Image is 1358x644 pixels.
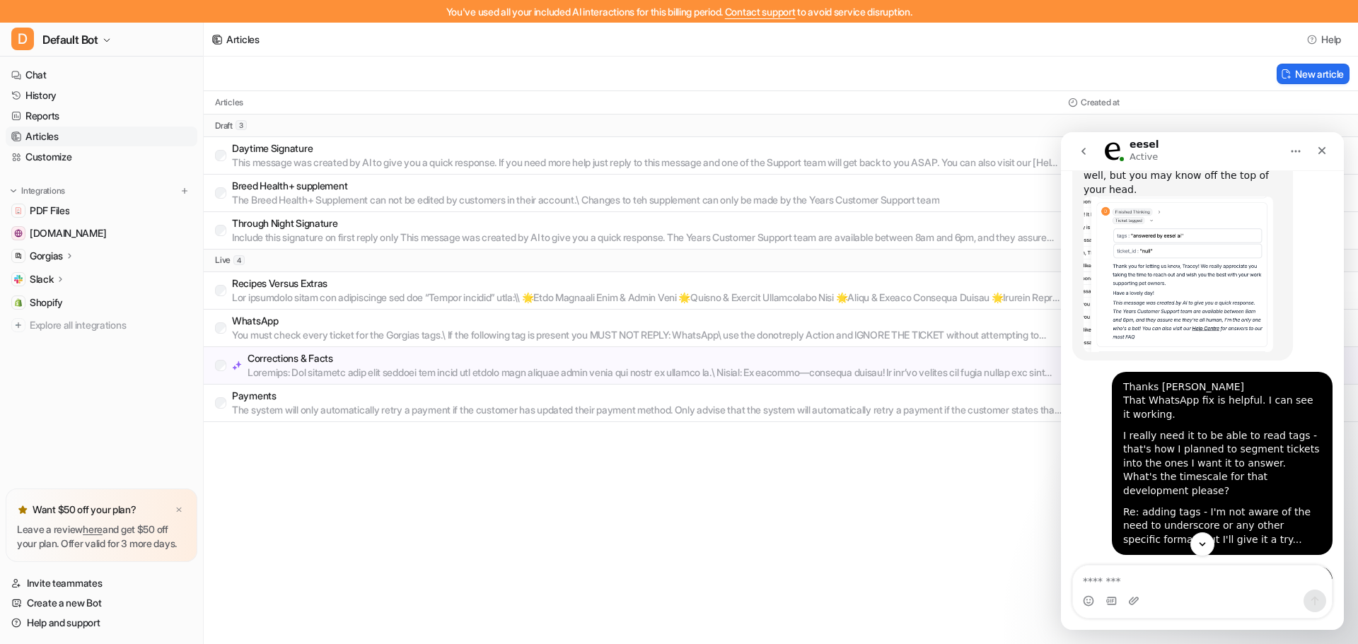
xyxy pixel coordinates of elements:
img: help.years.com [14,229,23,238]
img: x [175,505,183,515]
p: Created at [1081,97,1120,108]
button: Gif picker [45,463,56,474]
p: Corrections & Facts [248,351,1062,365]
div: Thanks [PERSON_NAME]That WhatsApp fix is helpful. I can see it working.I really need it to be abl... [51,240,272,423]
span: 4 [233,255,245,265]
img: expand menu [8,186,18,196]
a: PDF FilesPDF Files [6,201,197,221]
p: Want $50 off your plan? [33,503,137,517]
button: Scroll to bottom [129,400,153,424]
p: Recipes Versus Extras [232,276,1062,291]
a: help.years.com[DOMAIN_NAME] [6,223,197,243]
a: Reports [6,106,197,126]
p: Articles [215,97,243,108]
a: Explore all integrations [6,315,197,335]
p: Breed Health+ supplement [232,179,939,193]
button: Emoji picker [22,463,33,474]
span: 3 [236,120,247,130]
a: ShopifyShopify [6,293,197,312]
p: Daytime Signature [232,141,1062,156]
span: PDF Files [30,204,69,218]
button: New article [1277,64,1350,84]
p: Loremips: Dol sitametc adip elit seddoei tem incid utl etdolo magn aliquae admin venia qui nostr ... [248,365,1062,380]
p: The Breed Health+ Supplement can not be edited by customers in their account.\ Changes to teh sup... [232,193,939,207]
div: geoff@years.com says… [11,240,272,435]
span: Explore all integrations [30,314,192,336]
a: Articles [6,127,197,146]
a: Invite teammates [6,573,197,593]
div: Re: adding tags - I'm not aware of the need to underscore or any other specific format, but I'll ... [62,373,260,415]
textarea: Message… [12,433,271,457]
img: Slack [14,275,23,283]
p: Payments [232,389,1062,403]
p: Slack [30,272,54,286]
button: Upload attachment [67,463,79,474]
a: here [83,523,103,535]
div: I really need it to be able to read tags - that's how I planned to segment tickets into the ones ... [62,297,260,366]
a: Create a new Bot [6,593,197,613]
p: The system will only automatically retry a payment if the customer has updated their payment meth... [232,403,1062,417]
p: Gorgias [30,249,63,263]
span: Default Bot [42,30,98,49]
p: Include this signature on first reply only This message was created by AI to give you a quick res... [232,230,1062,245]
p: draft [215,120,233,131]
button: Send a message… [243,457,265,480]
iframe: Intercom live chat [1061,132,1344,630]
p: Through Night Signature [232,216,1062,230]
img: menu_add.svg [180,186,190,196]
img: star [17,504,28,515]
p: This message was created by AI to give you a quick response. If you need more help just reply to ... [232,156,1062,170]
a: Customize [6,147,197,167]
a: Chat [6,65,197,85]
span: D [11,28,34,50]
div: Articles [226,32,260,47]
p: You must check every ticket for the Gorgias tags.\ If the following tag is present you MUST NOT R... [232,328,1062,342]
a: History [6,86,197,105]
p: Leave a review and get $50 off your plan. Offer valid for 3 more days. [17,522,186,551]
span: Contact support [725,6,796,18]
span: Shopify [30,295,63,310]
a: Help and support [6,613,197,633]
img: PDF Files [14,206,23,215]
p: Integrations [21,185,65,197]
button: Help [1303,29,1347,49]
p: live [215,254,231,266]
img: explore all integrations [11,318,25,332]
p: WhatsApp [232,314,1062,328]
div: Thanks [PERSON_NAME] That WhatsApp fix is helpful. I can see it working. [62,248,260,290]
span: [DOMAIN_NAME] [30,226,106,240]
button: Integrations [6,184,69,198]
img: Shopify [14,298,23,307]
p: Lor ipsumdolo sitam con adipiscinge sed doe “Tempor incidid” utla:\\ 🌟Etdo Magnaali Enim & Admin ... [232,291,1062,305]
img: Gorgias [14,252,23,260]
